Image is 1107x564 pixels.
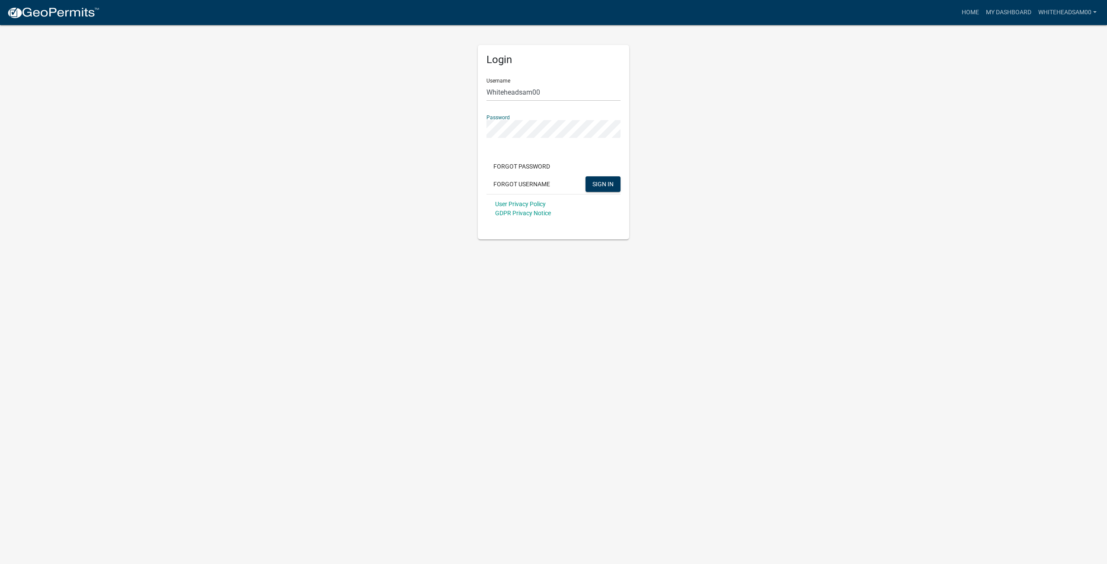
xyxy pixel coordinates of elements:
a: Home [958,4,982,21]
button: Forgot Password [486,159,557,174]
a: My Dashboard [982,4,1035,21]
button: SIGN IN [585,176,621,192]
a: GDPR Privacy Notice [495,210,551,217]
h5: Login [486,54,621,66]
a: whiteheadsam00 [1035,4,1100,21]
button: Forgot Username [486,176,557,192]
span: SIGN IN [592,180,614,187]
a: User Privacy Policy [495,201,546,207]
